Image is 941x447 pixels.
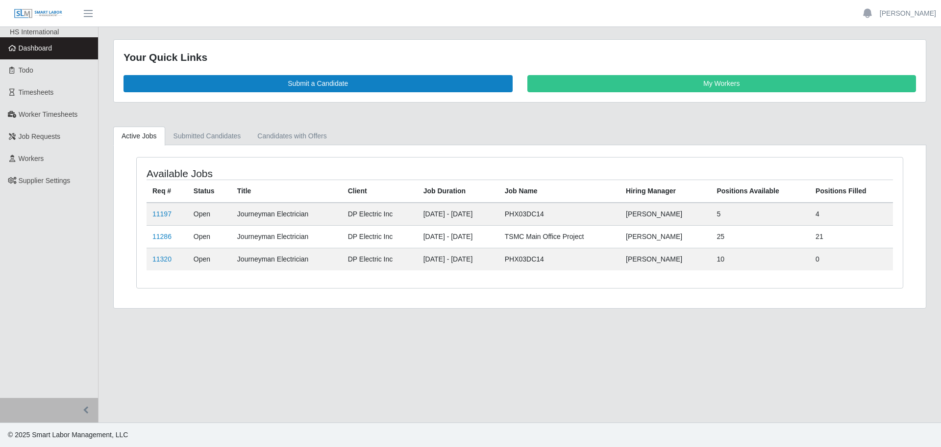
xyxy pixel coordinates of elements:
[418,203,499,226] td: [DATE] - [DATE]
[188,248,231,270] td: Open
[14,8,63,19] img: SLM Logo
[810,180,893,203] th: Positions Filled
[810,248,893,270] td: 0
[342,203,418,226] td: DP Electric Inc
[231,248,342,270] td: Journeyman Electrician
[527,75,916,92] a: My Workers
[711,180,810,203] th: Positions Available
[231,225,342,248] td: Journeyman Electrician
[19,44,52,52] span: Dashboard
[499,180,620,203] th: Job Name
[19,177,71,184] span: Supplier Settings
[880,8,936,19] a: [PERSON_NAME]
[711,225,810,248] td: 25
[418,225,499,248] td: [DATE] - [DATE]
[152,233,172,240] a: 11286
[124,50,916,65] div: Your Quick Links
[620,203,711,226] td: [PERSON_NAME]
[620,180,711,203] th: Hiring Manager
[113,127,165,146] a: Active Jobs
[620,225,711,248] td: [PERSON_NAME]
[152,210,172,218] a: 11197
[124,75,513,92] a: Submit a Candidate
[19,66,33,74] span: Todo
[620,248,711,270] td: [PERSON_NAME]
[418,180,499,203] th: Job Duration
[231,180,342,203] th: Title
[342,248,418,270] td: DP Electric Inc
[810,225,893,248] td: 21
[499,248,620,270] td: PHX03DC14
[147,167,449,180] h4: Available Jobs
[711,203,810,226] td: 5
[165,127,249,146] a: Submitted Candidates
[147,180,188,203] th: Req #
[152,255,172,263] a: 11320
[249,127,335,146] a: Candidates with Offers
[342,225,418,248] td: DP Electric Inc
[231,203,342,226] td: Journeyman Electrician
[188,180,231,203] th: Status
[188,203,231,226] td: Open
[499,225,620,248] td: TSMC Main Office Project
[711,248,810,270] td: 10
[418,248,499,270] td: [DATE] - [DATE]
[342,180,418,203] th: Client
[8,431,128,439] span: © 2025 Smart Labor Management, LLC
[19,88,54,96] span: Timesheets
[19,155,44,162] span: Workers
[19,132,61,140] span: Job Requests
[810,203,893,226] td: 4
[19,110,77,118] span: Worker Timesheets
[188,225,231,248] td: Open
[499,203,620,226] td: PHX03DC14
[10,28,59,36] span: HS International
